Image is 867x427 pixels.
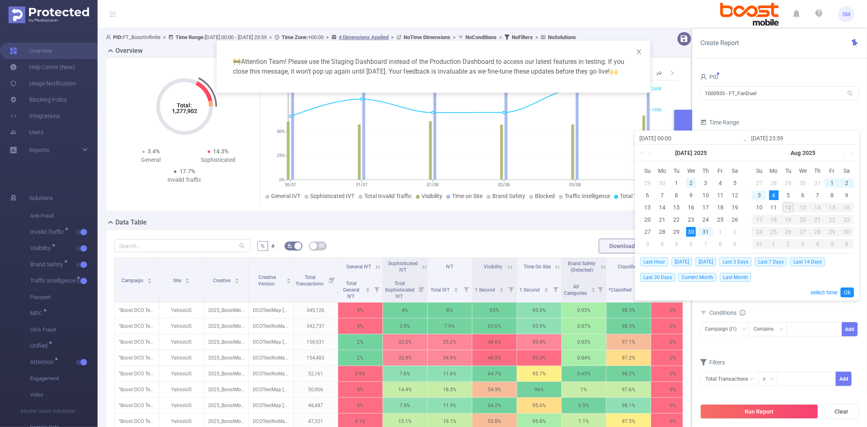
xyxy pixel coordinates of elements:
td: August 21, 2025 [810,213,825,226]
td: July 15, 2025 [669,201,684,213]
span: Su [752,167,767,174]
td: July 27, 2025 [752,177,767,189]
td: August 15, 2025 [825,201,839,213]
td: July 10, 2025 [698,189,713,201]
i: icon: close [636,48,642,55]
td: July 4, 2025 [713,177,728,189]
th: Mon [767,165,781,177]
div: 26 [730,215,740,224]
span: Fr [825,167,839,174]
div: 8 [715,239,725,249]
td: July 13, 2025 [640,201,655,213]
td: July 30, 2025 [684,226,699,238]
th: Sat [839,165,854,177]
div: 23 [686,215,696,224]
span: highfive [610,68,618,75]
span: Last 30 Days [640,273,675,282]
td: August 2, 2025 [728,226,742,238]
th: Thu [810,165,825,177]
td: July 31, 2025 [810,177,825,189]
div: 29 [784,178,793,188]
span: Create Report [700,39,739,47]
td: July 19, 2025 [728,201,742,213]
td: July 3, 2025 [698,177,713,189]
span: Fr [713,167,728,174]
div: 9 [686,190,696,200]
td: July 11, 2025 [713,189,728,201]
a: select time [811,285,837,300]
td: July 9, 2025 [684,189,699,201]
button: Add [836,372,852,386]
div: 2 [842,178,852,188]
td: July 28, 2025 [655,226,669,238]
td: August 9, 2025 [728,238,742,250]
span: Mo [655,167,669,174]
div: 21 [657,215,667,224]
div: 27 [796,227,811,237]
td: June 29, 2025 [640,177,655,189]
div: 23 [839,215,854,224]
span: Sa [839,167,854,174]
a: Next month (PageDown) [840,145,847,161]
td: August 5, 2025 [781,189,796,201]
div: 2 [781,239,796,249]
span: Th [698,167,713,174]
div: 28 [810,227,825,237]
div: 17 [701,203,711,212]
i: icon: user [700,74,707,80]
div: 31 [813,178,822,188]
div: 12 [781,203,796,212]
span: [DATE] [695,257,716,266]
td: August 20, 2025 [796,213,811,226]
th: Fri [825,165,839,177]
th: Wed [684,165,699,177]
span: [DATE] [671,257,692,266]
div: 19 [730,203,740,212]
td: July 17, 2025 [698,201,713,213]
button: Add [842,322,858,336]
div: 14 [810,203,825,212]
div: 3 [754,190,764,200]
div: 13 [643,203,652,212]
th: Sun [640,165,655,177]
td: July 20, 2025 [640,213,655,226]
td: August 8, 2025 [825,189,839,201]
td: August 13, 2025 [796,201,811,213]
div: 20 [643,215,652,224]
a: Last year (Control + left) [638,145,649,161]
div: 5 [825,239,839,249]
td: August 1, 2025 [825,177,839,189]
button: Close [628,41,650,63]
div: 10 [754,203,764,212]
td: July 6, 2025 [640,189,655,201]
a: 2025 [693,145,708,161]
span: Su [640,167,655,174]
div: ≥ [763,372,771,386]
div: 4 [715,178,725,188]
td: July 29, 2025 [781,177,796,189]
td: August 19, 2025 [781,213,796,226]
td: August 8, 2025 [713,238,728,250]
div: 7 [701,239,711,249]
td: July 24, 2025 [698,213,713,226]
i: icon: info-circle [740,310,745,316]
span: We [796,167,811,174]
td: September 4, 2025 [810,238,825,250]
div: 16 [839,203,854,212]
td: July 31, 2025 [698,226,713,238]
a: 2025 [802,145,816,161]
div: 2 [730,227,740,237]
td: July 28, 2025 [767,177,781,189]
div: 10 [701,190,711,200]
td: August 25, 2025 [767,226,781,238]
input: Start date [639,133,743,143]
td: August 5, 2025 [669,238,684,250]
span: Last Month [720,273,751,282]
td: July 18, 2025 [713,201,728,213]
div: 6 [686,239,696,249]
a: Previous month (PageUp) [647,145,654,161]
i: icon: down [779,327,784,333]
div: 15 [825,203,839,212]
div: 22 [672,215,682,224]
td: August 7, 2025 [698,238,713,250]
